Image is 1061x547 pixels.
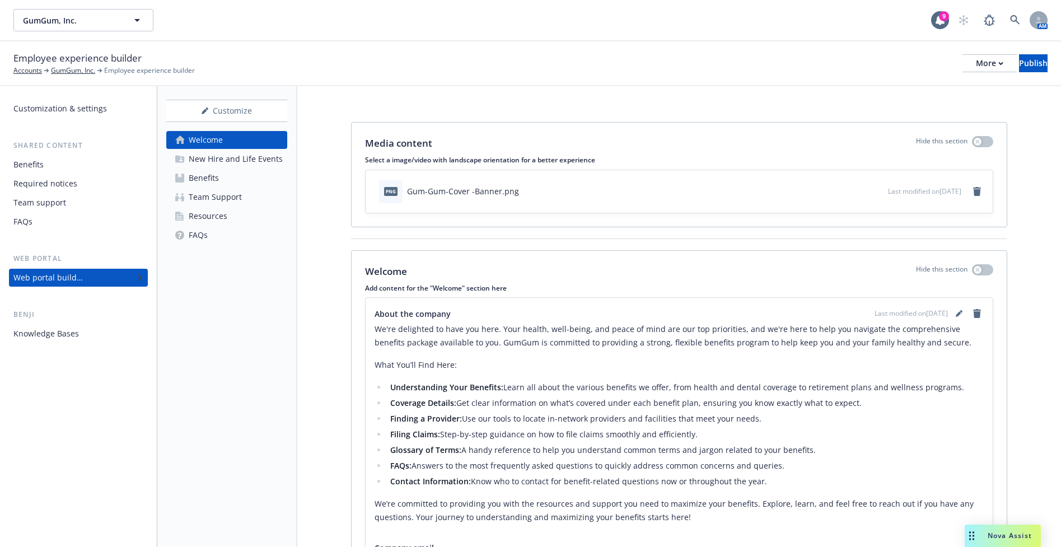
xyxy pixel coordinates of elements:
div: Customize [166,100,287,121]
div: FAQs [189,226,208,244]
span: Nova Assist [988,531,1032,540]
div: FAQs [13,213,32,231]
a: Customization & settings [9,100,148,118]
a: Knowledge Bases [9,325,148,343]
a: Benefits [166,169,287,187]
p: Hide this section [916,136,967,151]
div: Benefits [189,169,219,187]
strong: Glossary of Terms: [390,445,461,455]
span: About the company [375,308,451,320]
span: GumGum, Inc. [23,15,120,26]
a: Welcome [166,131,287,149]
a: Report a Bug [978,9,1001,31]
p: Add content for the "Welcome" section here [365,283,993,293]
a: remove [970,185,984,198]
strong: Contact Information: [390,476,471,487]
strong: Finding a Provider: [390,413,462,424]
div: Gum-Gum-Cover -Banner.png [407,185,519,197]
div: Required notices [13,175,77,193]
li: Step-by-step guidance on how to file claims smoothly and efficiently. [387,428,984,441]
li: A handy reference to help you understand common terms and jargon related to your benefits. [387,443,984,457]
li: Learn all about the various benefits we offer, from health and dental coverage to retirement plan... [387,381,984,394]
div: New Hire and Life Events [189,150,283,168]
div: 9 [939,11,949,21]
li: Use our tools to locate in-network providers and facilities that meet your needs. [387,412,984,426]
div: Welcome [189,131,223,149]
span: Employee experience builder [13,51,142,66]
div: Resources [189,207,227,225]
div: Benefits [13,156,44,174]
strong: Filing Claims: [390,429,440,440]
p: Select a image/video with landscape orientation for a better experience [365,155,993,165]
div: Team Support [189,188,242,206]
a: Web portal builder [9,269,148,287]
div: Web portal builder [13,269,83,287]
p: Media content [365,136,432,151]
a: editPencil [952,307,966,320]
button: download file [856,185,864,197]
strong: Understanding Your Benefits: [390,382,503,392]
p: Welcome [365,264,407,279]
span: Last modified on [DATE] [875,308,948,319]
li: Know who to contact for benefit-related questions now or throughout the year. [387,475,984,488]
a: FAQs [9,213,148,231]
div: Knowledge Bases [13,325,79,343]
p: What You’ll Find Here: [375,358,984,372]
button: preview file [873,185,884,197]
strong: Coverage Details: [390,398,456,408]
div: Shared content [9,140,148,151]
span: png [384,187,398,195]
a: Team Support [166,188,287,206]
a: Benefits [9,156,148,174]
li: Get clear information on what’s covered under each benefit plan, ensuring you know exactly what t... [387,396,984,410]
div: Customization & settings [13,100,107,118]
div: Benji [9,309,148,320]
a: Team support [9,194,148,212]
span: Employee experience builder [104,66,195,76]
span: Last modified on [DATE] [888,186,961,196]
a: GumGum, Inc. [51,66,95,76]
a: Required notices [9,175,148,193]
button: More [962,54,1017,72]
a: Start snowing [952,9,975,31]
div: Publish [1019,55,1048,72]
button: Publish [1019,54,1048,72]
strong: FAQs: [390,460,412,471]
a: Accounts [13,66,42,76]
a: FAQs [166,226,287,244]
p: We’re committed to providing you with the resources and support you need to maximize your benefit... [375,497,984,524]
p: We're delighted to have you here. Your health, well-being, and peace of mind are our top prioriti... [375,322,984,349]
p: Hide this section [916,264,967,279]
div: Team support [13,194,66,212]
a: Search [1004,9,1026,31]
div: Drag to move [965,525,979,547]
li: Answers to the most frequently asked questions to quickly address common concerns and queries. [387,459,984,473]
button: GumGum, Inc. [13,9,153,31]
a: Resources [166,207,287,225]
div: More [976,55,1003,72]
div: Web portal [9,253,148,264]
a: remove [970,307,984,320]
a: New Hire and Life Events [166,150,287,168]
button: Customize [166,100,287,122]
button: Nova Assist [965,525,1041,547]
